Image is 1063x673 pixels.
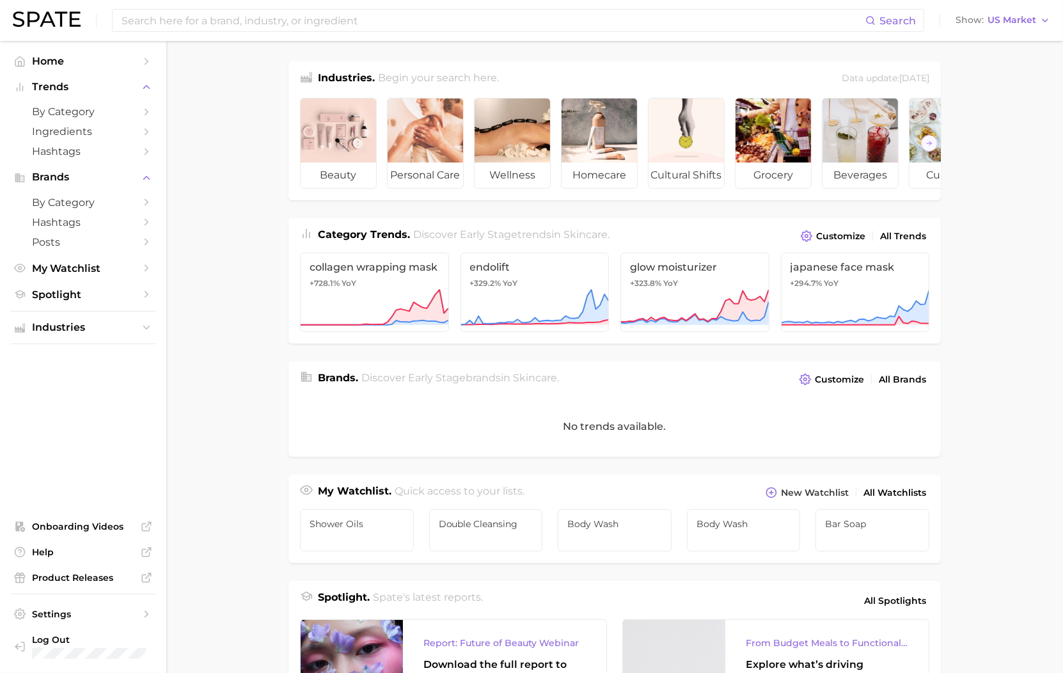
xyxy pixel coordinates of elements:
span: Shower Oils [310,519,404,529]
span: Customize [816,231,865,242]
a: Body wash [687,509,801,551]
a: Spotlight [10,285,156,305]
a: Body Wash [558,509,672,551]
span: +323.8% [630,278,661,288]
a: Ingredients [10,122,156,141]
span: +294.7% [791,278,823,288]
span: My Watchlist [32,262,134,274]
span: +728.1% [310,278,340,288]
a: wellness [474,98,551,189]
button: ShowUS Market [952,12,1053,29]
span: All Watchlists [863,487,926,498]
a: personal care [387,98,464,189]
span: Product Releases [32,572,134,583]
a: Shower Oils [300,509,414,551]
span: Posts [32,236,134,248]
a: Hashtags [10,212,156,232]
span: Show [956,17,984,24]
span: Help [32,546,134,558]
h1: My Watchlist. [318,484,391,502]
span: homecare [562,162,637,188]
span: Bar Soap [825,519,920,529]
span: All Spotlights [864,593,926,608]
span: Spotlight [32,289,134,301]
span: Category Trends . [318,228,410,241]
a: japanese face mask+294.7% YoY [781,253,930,332]
span: Ingredients [32,125,134,138]
span: Hashtags [32,145,134,157]
div: From Budget Meals to Functional Snacks: Food & Beverage Trends Shaping Consumer Behavior This Sch... [746,635,908,651]
a: culinary [909,98,986,189]
a: homecare [561,98,638,189]
a: All Trends [877,228,929,245]
span: beverages [823,162,898,188]
span: Settings [32,608,134,620]
span: personal care [388,162,463,188]
span: Home [32,55,134,67]
span: glow moisturizer [630,261,760,273]
span: New Watchlist [781,487,849,498]
span: Double Cleansing [439,519,533,529]
button: New Watchlist [762,484,852,502]
span: Hashtags [32,216,134,228]
button: Brands [10,168,156,187]
a: Product Releases [10,568,156,587]
span: endolift [470,261,600,273]
span: Brands . [318,372,358,384]
button: Trends [10,77,156,97]
div: No trends available. [288,396,941,457]
span: Industries [32,322,134,333]
a: Log out. Currently logged in with e-mail kerianne.adler@unilever.com. [10,630,156,663]
a: Double Cleansing [429,509,543,551]
a: All Spotlights [861,590,929,612]
span: collagen wrapping mask [310,261,439,273]
button: Scroll Right [921,135,938,152]
a: All Watchlists [860,484,929,502]
span: japanese face mask [791,261,920,273]
a: Hashtags [10,141,156,161]
a: endolift+329.2% YoY [461,253,610,332]
a: Home [10,51,156,71]
h1: Spotlight. [318,590,370,612]
div: Data update: [DATE] [842,70,929,88]
button: Customize [798,227,869,245]
div: Report: Future of Beauty Webinar [423,635,586,651]
span: All Brands [879,374,926,385]
a: beverages [822,98,899,189]
span: +329.2% [470,278,501,288]
span: by Category [32,196,134,209]
span: Onboarding Videos [32,521,134,532]
span: Discover Early Stage trends in . [414,228,610,241]
a: Help [10,542,156,562]
h2: Begin your search here. [379,70,500,88]
span: Trends [32,81,134,93]
a: beauty [300,98,377,189]
span: wellness [475,162,550,188]
span: grocery [736,162,811,188]
span: beauty [301,162,376,188]
a: by Category [10,102,156,122]
span: Brands [32,171,134,183]
a: My Watchlist [10,258,156,278]
span: YoY [663,278,678,289]
span: Body Wash [567,519,662,529]
a: Settings [10,605,156,624]
a: All Brands [876,371,929,388]
h2: Spate's latest reports. [374,590,484,612]
span: Body wash [697,519,791,529]
a: by Category [10,193,156,212]
input: Search here for a brand, industry, or ingredient [120,10,865,31]
a: Onboarding Videos [10,517,156,536]
span: YoY [503,278,518,289]
span: by Category [32,106,134,118]
span: YoY [342,278,356,289]
h2: Quick access to your lists. [395,484,525,502]
h1: Industries. [318,70,375,88]
span: cultural shifts [649,162,724,188]
span: Log Out [32,634,162,645]
a: grocery [735,98,812,189]
span: Discover Early Stage brands in . [362,372,560,384]
button: Customize [796,370,867,388]
img: SPATE [13,12,81,27]
span: culinary [909,162,985,188]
